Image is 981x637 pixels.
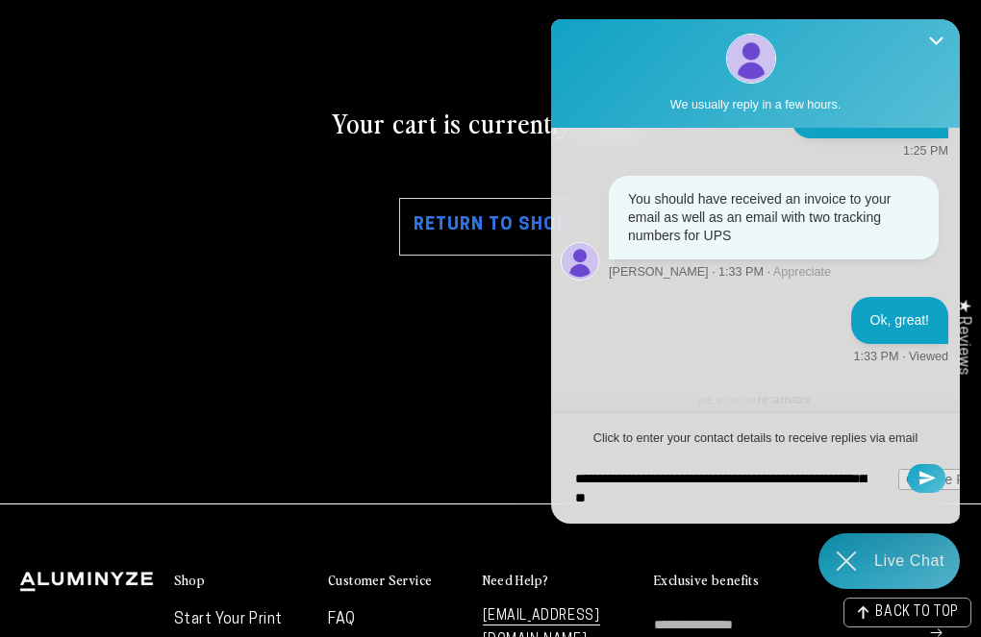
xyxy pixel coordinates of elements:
[874,533,944,589] div: Contact Us Directly
[328,612,356,627] a: FAQ
[818,533,960,589] div: Chat widget toggle
[944,283,981,390] div: Click to open Judge.me floating reviews tab
[174,572,310,590] summary: Shop
[399,198,583,256] a: Return to shop
[328,572,432,589] h2: Customer Service
[19,105,962,139] h2: Your cart is currently empty
[174,572,206,589] h2: Shop
[654,572,759,589] h2: Exclusive benefits
[483,572,549,589] h2: Need Help?
[483,572,618,590] summary: Need Help?
[654,572,962,590] summary: Exclusive benefits
[918,19,955,65] button: Close Shoutbox
[875,606,959,620] span: BACK TO TOP
[551,19,960,524] iframe: Re:amaze Chat
[328,572,464,590] summary: Customer Service
[174,612,284,627] a: Start Your Print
